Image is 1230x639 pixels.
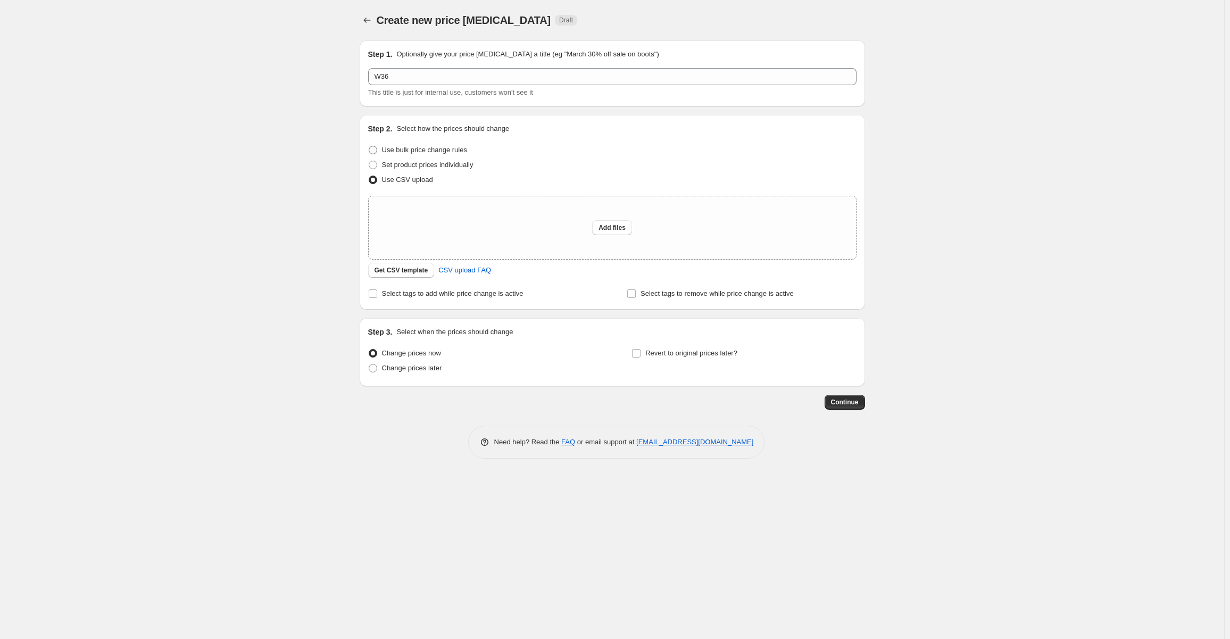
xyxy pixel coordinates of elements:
span: Revert to original prices later? [645,349,737,357]
span: Select tags to remove while price change is active [641,289,794,297]
a: CSV upload FAQ [432,262,497,279]
span: Select tags to add while price change is active [382,289,523,297]
input: 30% off holiday sale [368,68,857,85]
span: CSV upload FAQ [438,265,491,276]
a: FAQ [561,438,575,446]
h2: Step 3. [368,327,393,337]
span: or email support at [575,438,636,446]
p: Optionally give your price [MEDICAL_DATA] a title (eg "March 30% off sale on boots") [396,49,659,60]
span: Set product prices individually [382,161,473,169]
button: Add files [592,220,632,235]
span: Create new price [MEDICAL_DATA] [377,14,551,26]
button: Price change jobs [360,13,375,28]
span: Change prices now [382,349,441,357]
span: Draft [559,16,573,24]
p: Select how the prices should change [396,123,509,134]
span: Get CSV template [375,266,428,275]
span: Add files [599,223,626,232]
button: Continue [825,395,865,410]
span: Need help? Read the [494,438,562,446]
h2: Step 2. [368,123,393,134]
a: [EMAIL_ADDRESS][DOMAIN_NAME] [636,438,753,446]
span: This title is just for internal use, customers won't see it [368,88,533,96]
p: Select when the prices should change [396,327,513,337]
span: Continue [831,398,859,406]
h2: Step 1. [368,49,393,60]
span: Use CSV upload [382,176,433,184]
span: Use bulk price change rules [382,146,467,154]
span: Change prices later [382,364,442,372]
button: Get CSV template [368,263,435,278]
